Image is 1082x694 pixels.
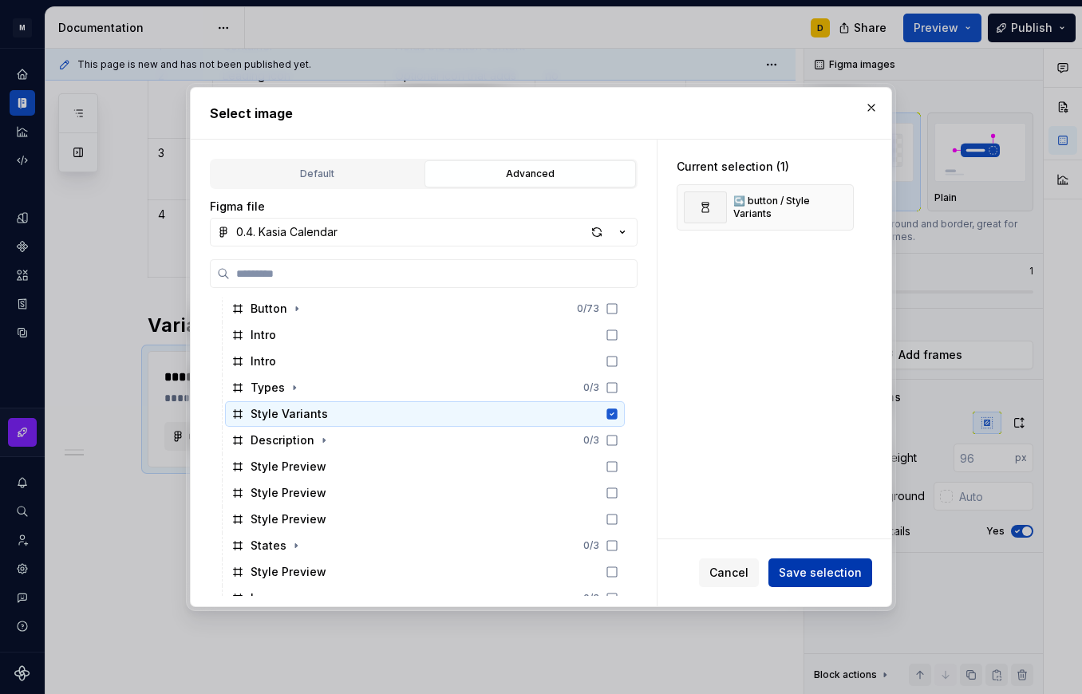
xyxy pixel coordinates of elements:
div: Style Preview [251,511,326,527]
div: Current selection (1) [677,159,854,175]
div: Default [217,166,417,182]
button: Save selection [768,558,872,587]
div: Button [251,301,287,317]
div: Style Preview [251,459,326,475]
div: 0 / 3 [583,539,599,552]
div: Style Preview [251,564,326,580]
div: Intro [251,327,276,343]
button: 0.4. Kasia Calendar [210,218,638,246]
div: 0 / 3 [583,434,599,447]
div: ↪️ button / Style Variants [733,195,818,220]
div: Description [251,432,314,448]
div: 0 / 73 [577,302,599,315]
div: Types [251,380,285,396]
div: 0.4. Kasia Calendar [236,224,338,240]
div: Style Variants [251,406,328,422]
div: Icon [251,590,274,606]
div: 0 / 3 [583,381,599,394]
span: Cancel [709,565,748,581]
div: States [251,538,286,554]
button: Cancel [699,558,759,587]
label: Figma file [210,199,265,215]
div: Style Preview [251,485,326,501]
div: Advanced [430,166,630,182]
div: Intro [251,353,276,369]
div: 0 / 3 [583,592,599,605]
span: Save selection [779,565,862,581]
h2: Select image [210,104,872,123]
